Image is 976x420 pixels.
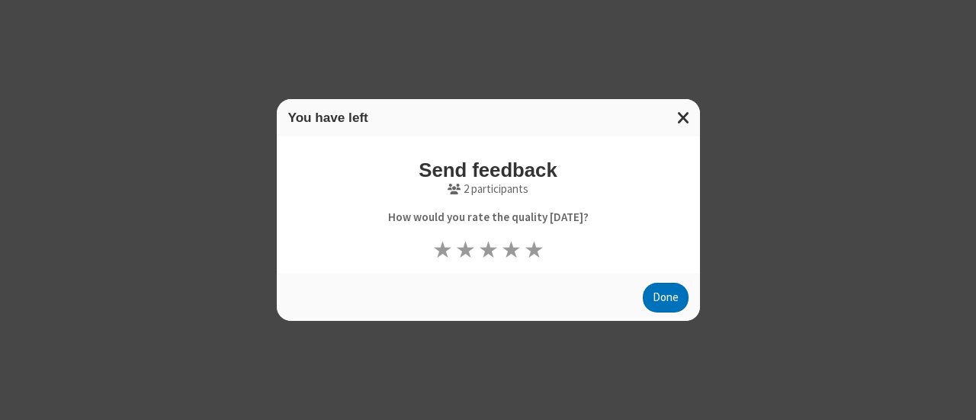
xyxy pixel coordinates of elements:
[388,210,589,224] b: How would you rate the quality [DATE]?
[288,111,689,125] h3: You have left
[454,238,477,261] button: ★
[477,238,499,261] button: ★
[332,181,644,198] p: 2 participants
[431,238,454,261] button: ★
[643,283,689,313] button: Done
[499,238,522,261] button: ★
[668,99,700,136] button: Close modal
[522,238,545,261] button: ★
[332,159,644,181] h3: Send feedback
